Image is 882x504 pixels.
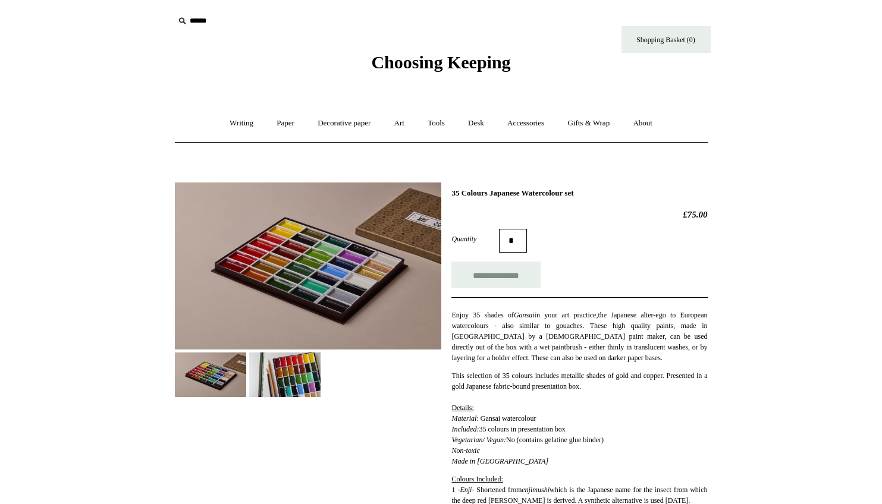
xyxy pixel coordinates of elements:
img: 35 Colours Japanese Watercolour set [175,352,246,397]
em: , [596,311,598,319]
span: Details: [451,404,473,412]
a: Shopping Basket (0) [622,26,711,53]
p: This selection of 35 colours includes metallic shades of gold and copper. Presented in a gold Jap... [451,370,707,467]
a: Decorative paper [307,108,381,139]
i: Material [451,414,476,423]
label: Quantity [451,234,499,244]
a: Paper [266,108,305,139]
em: Vegetarian/ Vegan: [451,436,506,444]
a: Accessories [497,108,555,139]
h1: 35 Colours Japanese Watercolour set [451,188,707,198]
a: Gifts & Wrap [557,108,620,139]
i: Enji [460,486,472,494]
a: About [622,108,663,139]
img: 35 Colours Japanese Watercolour set [249,352,321,397]
a: Writing [219,108,264,139]
a: Choosing Keeping [371,62,510,70]
span: Colours Included: [451,475,503,483]
p: Enjoy 35 shades of in your art practice the Japanese alter-ego to European watercolours - also si... [451,310,707,363]
span: Choosing Keeping [371,52,510,72]
a: Art [384,108,415,139]
em: Gansai [514,311,535,319]
i: enjimushi [522,486,550,494]
span: Made in [GEOGRAPHIC_DATA] [451,457,548,465]
a: Tools [417,108,456,139]
h2: £75.00 [451,209,707,220]
a: Desk [457,108,495,139]
em: Non-toxic [451,446,548,465]
em: Included: [451,425,479,433]
img: 35 Colours Japanese Watercolour set [175,182,441,349]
